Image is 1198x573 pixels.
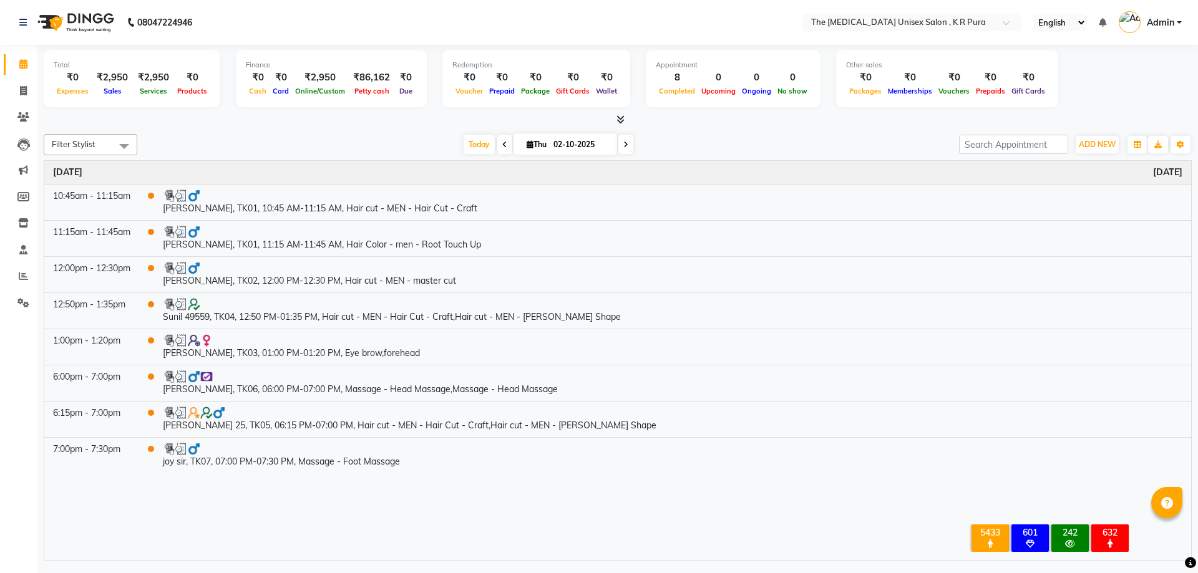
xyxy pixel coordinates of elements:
[518,87,553,95] span: Package
[1079,140,1116,149] span: ADD NEW
[92,70,133,85] div: ₹2,950
[137,87,170,95] span: Services
[452,70,486,85] div: ₹0
[154,220,1191,256] td: [PERSON_NAME], TK01, 11:15 AM-11:45 AM, Hair Color - men - Root Touch Up
[518,70,553,85] div: ₹0
[270,87,292,95] span: Card
[54,87,92,95] span: Expenses
[739,70,774,85] div: 0
[246,87,270,95] span: Cash
[137,5,192,40] b: 08047224946
[270,70,292,85] div: ₹0
[44,329,139,365] td: 1:00pm - 1:20pm
[698,87,739,95] span: Upcoming
[44,401,139,437] td: 6:15pm - 7:00pm
[154,184,1191,220] td: [PERSON_NAME], TK01, 10:45 AM-11:15 AM, Hair cut - MEN - Hair Cut - Craft
[1008,70,1048,85] div: ₹0
[553,70,593,85] div: ₹0
[1014,527,1046,538] div: 601
[100,87,125,95] span: Sales
[154,437,1191,473] td: joy sir, TK07, 07:00 PM-07:30 PM, Massage - Foot Massage
[1054,527,1086,538] div: 242
[973,87,1008,95] span: Prepaids
[885,87,935,95] span: Memberships
[452,87,486,95] span: Voucher
[348,70,395,85] div: ₹86,162
[1146,523,1186,561] iframe: chat widget
[246,60,417,70] div: Finance
[846,87,885,95] span: Packages
[774,70,811,85] div: 0
[656,70,698,85] div: 8
[44,161,1191,185] th: October 2, 2025
[739,87,774,95] span: Ongoing
[1008,87,1048,95] span: Gift Cards
[550,135,612,154] input: 2025-10-02
[846,60,1048,70] div: Other sales
[174,70,210,85] div: ₹0
[53,166,82,179] a: October 2, 2025
[973,70,1008,85] div: ₹0
[154,292,1191,329] td: Sunil 49559, TK04, 12:50 PM-01:35 PM, Hair cut - MEN - Hair Cut - Craft,Hair cut - MEN - [PERSON_...
[44,220,139,256] td: 11:15am - 11:45am
[32,5,117,40] img: logo
[524,140,550,149] span: Thu
[486,70,518,85] div: ₹0
[1094,527,1126,538] div: 632
[44,184,139,220] td: 10:45am - 11:15am
[935,70,973,85] div: ₹0
[44,292,139,329] td: 12:50pm - 1:35pm
[885,70,935,85] div: ₹0
[54,70,92,85] div: ₹0
[1147,16,1174,29] span: Admin
[395,70,417,85] div: ₹0
[593,87,620,95] span: Wallet
[154,401,1191,437] td: [PERSON_NAME] 25, TK05, 06:15 PM-07:00 PM, Hair cut - MEN - Hair Cut - Craft,Hair cut - MEN - [PE...
[154,329,1191,365] td: [PERSON_NAME], TK03, 01:00 PM-01:20 PM, Eye brow,forehead
[774,87,811,95] span: No show
[292,70,348,85] div: ₹2,950
[133,70,174,85] div: ₹2,950
[698,70,739,85] div: 0
[54,60,210,70] div: Total
[553,87,593,95] span: Gift Cards
[154,365,1191,401] td: [PERSON_NAME], TK06, 06:00 PM-07:00 PM, Massage - Head Massage,Massage - Head Massage
[452,60,620,70] div: Redemption
[44,437,139,473] td: 7:00pm - 7:30pm
[1076,136,1119,153] button: ADD NEW
[292,87,348,95] span: Online/Custom
[44,256,139,292] td: 12:00pm - 12:30pm
[593,70,620,85] div: ₹0
[656,87,698,95] span: Completed
[396,87,416,95] span: Due
[974,527,1006,538] div: 5433
[656,60,811,70] div: Appointment
[935,87,973,95] span: Vouchers
[52,139,95,149] span: Filter Stylist
[1153,166,1182,179] a: October 2, 2025
[351,87,392,95] span: Petty cash
[44,365,139,401] td: 6:00pm - 7:00pm
[846,70,885,85] div: ₹0
[486,87,518,95] span: Prepaid
[174,87,210,95] span: Products
[464,135,495,154] span: Today
[246,70,270,85] div: ₹0
[959,135,1068,154] input: Search Appointment
[154,256,1191,292] td: [PERSON_NAME], TK02, 12:00 PM-12:30 PM, Hair cut - MEN - master cut
[1119,11,1141,33] img: Admin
